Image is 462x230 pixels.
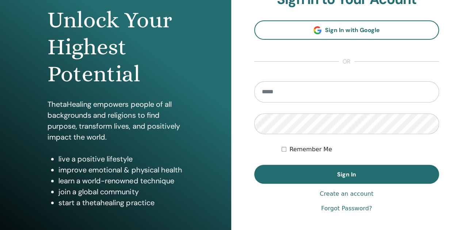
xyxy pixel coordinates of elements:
[320,190,373,198] a: Create an account
[254,20,439,40] a: Sign In with Google
[337,171,356,178] span: Sign In
[47,99,183,143] p: ThetaHealing empowers people of all backgrounds and religions to find purpose, transform lives, a...
[58,175,183,186] li: learn a world-renowned technique
[339,57,354,66] span: or
[321,204,372,213] a: Forgot Password?
[58,164,183,175] li: improve emotional & physical health
[58,197,183,208] li: start a thetahealing practice
[254,165,439,184] button: Sign In
[58,153,183,164] li: live a positive lifestyle
[282,145,439,154] div: Keep me authenticated indefinitely or until I manually logout
[58,186,183,197] li: join a global community
[47,7,183,88] h1: Unlock Your Highest Potential
[325,26,379,34] span: Sign In with Google
[289,145,332,154] label: Remember Me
